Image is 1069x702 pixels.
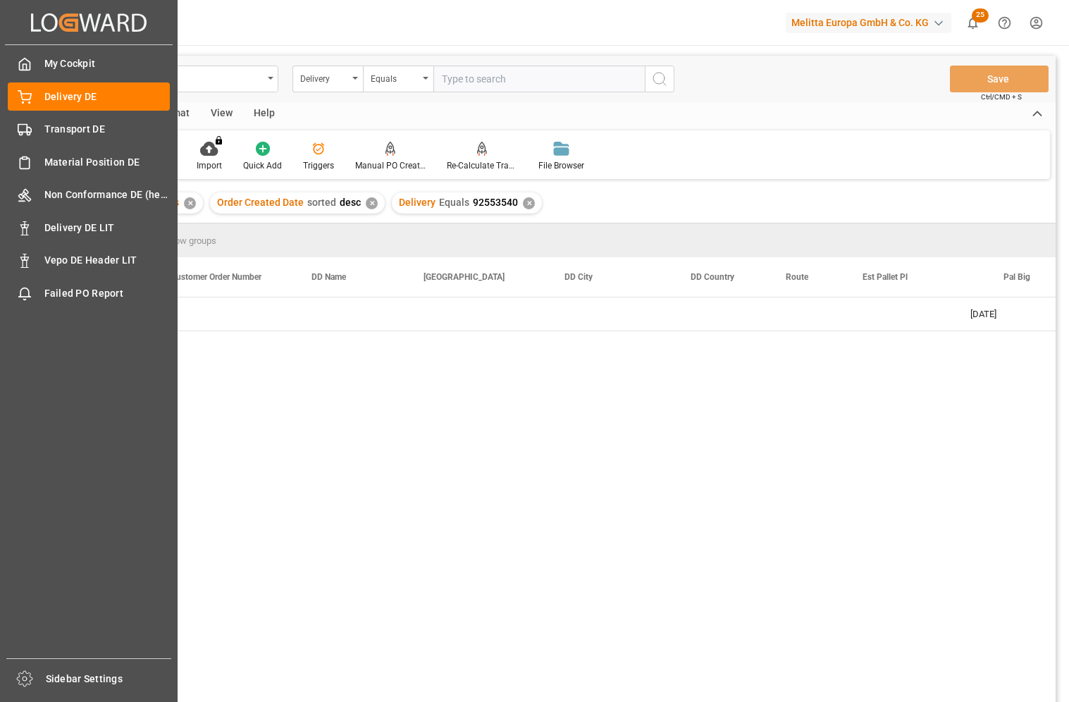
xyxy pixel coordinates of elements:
[863,272,908,282] span: Est Pallet Pl
[8,214,170,241] a: Delivery DE LIT
[8,116,170,143] a: Transport DE
[691,272,734,282] span: DD Country
[200,102,243,126] div: View
[217,197,304,208] span: Order Created Date
[473,197,518,208] span: 92553540
[8,181,170,209] a: Non Conformance DE (header)
[523,197,535,209] div: ✕
[371,69,419,85] div: Equals
[957,7,989,39] button: show 25 new notifications
[564,272,593,282] span: DD City
[645,66,674,92] button: search button
[8,247,170,274] a: Vepo DE Header LIT
[300,69,348,85] div: Delivery
[1003,272,1030,282] span: Pal Big
[311,272,346,282] span: DD Name
[44,90,171,104] span: Delivery DE
[447,159,517,172] div: Re-Calculate Transport Costs
[439,197,469,208] span: Equals
[8,50,170,78] a: My Cockpit
[46,672,172,686] span: Sidebar Settings
[307,197,336,208] span: sorted
[184,197,196,209] div: ✕
[786,13,951,33] div: Melitta Europa GmbH & Co. KG
[538,159,584,172] div: File Browser
[171,272,261,282] span: Customer Order Number
[44,187,171,202] span: Non Conformance DE (header)
[950,66,1049,92] button: Save
[981,92,1022,102] span: Ctrl/CMD + S
[340,197,361,208] span: desc
[399,197,435,208] span: Delivery
[989,7,1020,39] button: Help Center
[44,155,171,170] span: Material Position DE
[243,102,285,126] div: Help
[44,122,171,137] span: Transport DE
[8,82,170,110] a: Delivery DE
[366,197,378,209] div: ✕
[243,159,282,172] div: Quick Add
[292,66,363,92] button: open menu
[8,148,170,175] a: Material Position DE
[8,279,170,307] a: Failed PO Report
[44,56,171,71] span: My Cockpit
[363,66,433,92] button: open menu
[355,159,426,172] div: Manual PO Creation
[953,297,1046,331] div: [DATE]
[786,9,957,36] button: Melitta Europa GmbH & Co. KG
[424,272,505,282] span: [GEOGRAPHIC_DATA]
[303,159,334,172] div: Triggers
[44,286,171,301] span: Failed PO Report
[433,66,645,92] input: Type to search
[972,8,989,23] span: 25
[44,221,171,235] span: Delivery DE LIT
[44,253,171,268] span: Vepo DE Header LIT
[786,272,808,282] span: Route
